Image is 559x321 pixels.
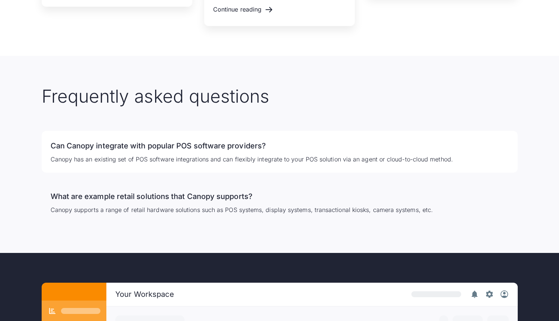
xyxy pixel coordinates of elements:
p: Canopy has an existing set of POS software integrations and can flexibly integrate to your POS so... [51,155,509,164]
div: Your Workspace [115,290,174,299]
div: Continue reading [213,6,261,13]
h3: Can Canopy integrate with popular POS software providers? [51,140,509,152]
h3: What are example retail solutions that Canopy supports? [51,190,509,202]
h2: Frequently asked questions [42,86,518,107]
p: Canopy supports a range of retail hardware solutions such as POS systems, display systems, transa... [51,205,509,214]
